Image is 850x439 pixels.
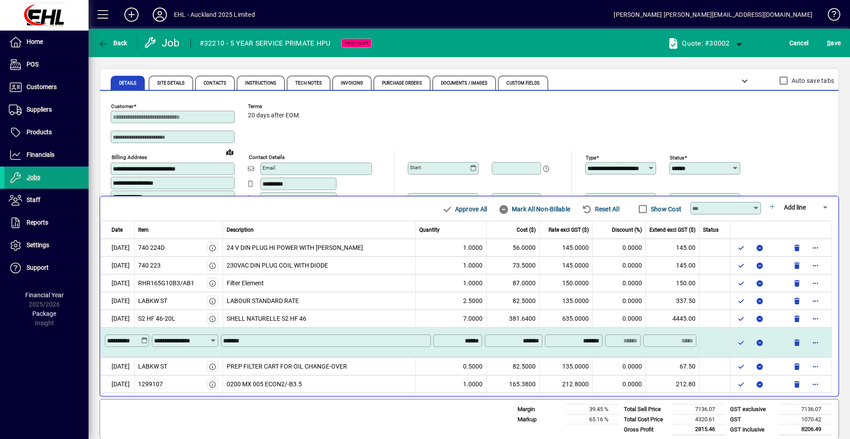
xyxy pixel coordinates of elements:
[789,36,809,50] span: Cancel
[4,189,89,211] a: Staff
[27,61,39,68] span: POS
[157,81,185,85] span: Site Details
[808,294,823,308] button: More options
[27,241,49,249] span: Settings
[593,357,646,375] td: 0.0000
[487,310,540,327] td: 381.6400
[223,393,416,411] td: MILEAGE
[245,81,276,85] span: Instructions
[138,380,163,389] div: 1299107
[513,404,566,415] td: Margin
[779,414,832,424] td: 1070.42
[821,2,839,31] a: Knowledge Base
[441,81,488,85] span: Documents / Images
[4,76,89,98] a: Customers
[100,239,135,256] td: [DATE]
[27,83,57,90] span: Customers
[540,239,593,256] td: 145.0000
[784,204,806,211] span: Add line
[646,292,699,310] td: 337.50
[4,121,89,144] a: Products
[223,357,416,375] td: PREP FILTER CART FOR OIL CHANGE-OVER
[138,243,165,253] div: 740 224D
[463,261,483,270] span: 1.0000
[540,393,593,411] td: 1.2600
[646,256,699,274] td: 145.00
[32,310,56,317] span: Package
[703,226,719,234] span: Status
[506,81,539,85] span: Custom Fields
[146,7,174,23] button: Profile
[463,362,483,371] span: 0.5000
[487,274,540,292] td: 87.0000
[27,264,49,271] span: Support
[787,35,811,51] button: Cancel
[566,404,619,415] td: 39.45 %
[808,377,823,391] button: More options
[223,310,416,327] td: SHELL NATURELLE S2 HF 46
[487,239,540,256] td: 56.0000
[498,202,570,216] span: Mark All Non-Billable
[540,256,593,274] td: 145.0000
[672,414,726,424] td: 4320.61
[646,274,699,292] td: 150.00
[27,219,48,226] span: Reports
[487,292,540,310] td: 82.5000
[593,274,646,292] td: 0.0000
[463,243,483,253] span: 1.0000
[827,36,841,50] span: ave
[144,36,182,50] div: Job
[96,35,130,51] button: Back
[566,414,619,424] td: 65.16 %
[100,393,135,411] td: [DATE]
[672,195,700,202] mat-label: Assigned to
[100,310,135,327] td: [DATE]
[619,424,672,435] td: Gross Profit
[100,375,135,393] td: [DATE]
[27,196,40,203] span: Staff
[463,380,483,389] span: 1.0000
[582,202,619,216] span: Reset All
[27,174,40,181] span: Jobs
[726,414,779,424] td: GST
[646,393,699,411] td: 60.48
[790,76,835,85] label: Auto save tabs
[112,226,123,234] span: Date
[223,375,416,393] td: 0200 MX 005 ECON2/-B3.5
[4,257,89,279] a: Support
[487,256,540,274] td: 73.5000
[578,201,623,217] button: Reset All
[100,256,135,274] td: [DATE]
[442,202,487,216] span: Approve All
[463,314,483,323] span: 7.0000
[98,39,127,47] span: Back
[25,291,64,299] span: Financial Year
[295,81,322,85] span: Tech Notes
[682,36,730,51] div: Quote: #30002
[341,81,363,85] span: Invoicing
[263,165,275,171] mat-label: Email
[619,414,672,424] td: Total Cost Price
[463,279,483,288] span: 1.0000
[223,274,416,292] td: Filter Element
[808,241,823,255] button: More options
[593,239,646,256] td: 0.0000
[549,226,589,234] span: Rate excl GST ($)
[223,256,416,274] td: 230VAC DIN PLUG COIL WITH DIODE
[649,205,681,214] label: Show Cost
[200,36,331,51] div: #32210 - 5 YEAR SERVICE PRIMATE HPU
[410,164,421,171] mat-label: Start
[89,35,137,51] app-page-header-button: Back
[827,39,831,47] span: S
[517,226,536,234] span: Cost ($)
[174,8,255,22] div: EHL - Auckland 2025 Limited
[808,335,823,350] button: More options
[204,81,226,85] span: Contacts
[670,155,684,161] mat-label: Status
[463,296,483,306] span: 2.5000
[4,31,89,53] a: Home
[808,359,823,373] button: More options
[27,38,43,45] span: Home
[410,195,419,202] mat-label: Due
[100,357,135,375] td: [DATE]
